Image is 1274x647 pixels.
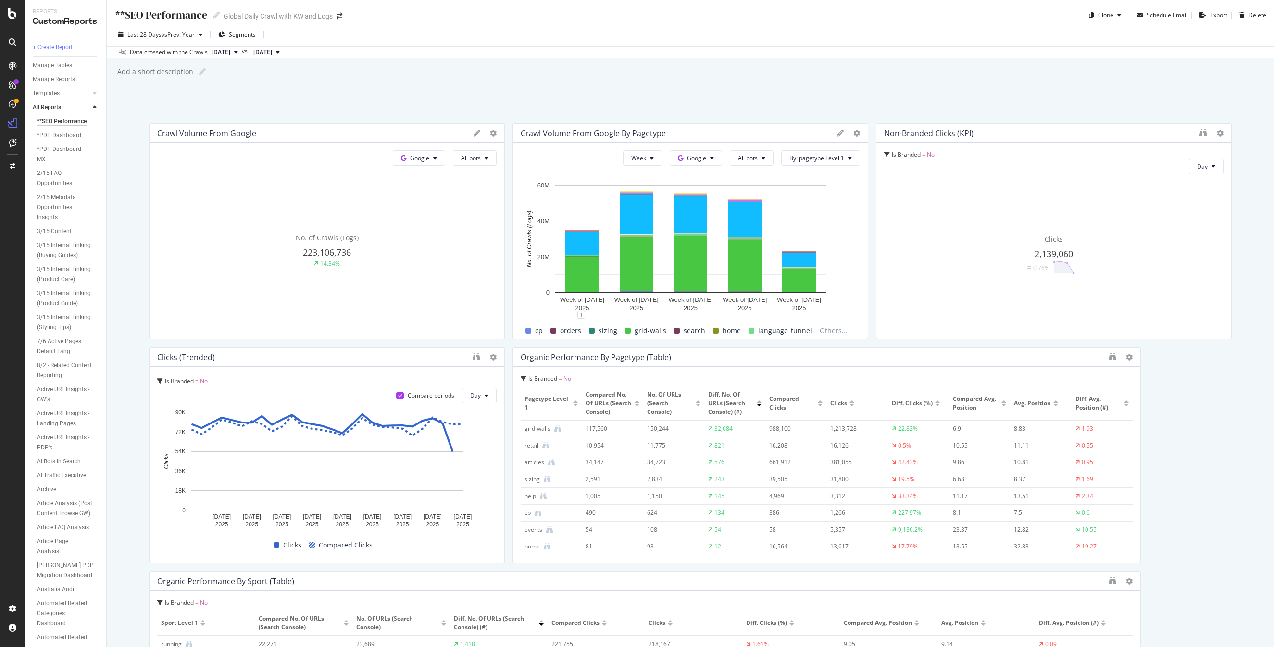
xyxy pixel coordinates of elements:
[535,325,543,336] span: cp
[37,240,94,261] div: 3/15 Internal Linking (Buying Guides)
[953,525,1001,534] div: 23.37
[242,47,250,56] span: vs
[37,485,100,495] a: Archive
[647,492,695,500] div: 1,150
[898,509,921,517] div: 227.97%
[738,304,752,311] text: 2025
[37,130,81,140] div: *PDP Dashboard
[953,395,999,412] span: Compared Avg. Position
[37,485,56,495] div: Archive
[33,75,75,85] div: Manage Reports
[37,226,72,236] div: 3/15 Content
[525,525,542,534] div: events
[714,441,724,450] div: 821
[876,123,1232,339] div: Non-Branded Clicks (KPI)Is Branded = NoDayClicks2,139,060Equal0.76%
[33,61,72,71] div: Manage Tables
[631,154,646,162] span: Week
[454,614,537,632] span: Diff. No. of URLs (Search Console) (#)
[781,150,860,166] button: By: pagetype Level 1
[1014,399,1051,408] span: Avg. Position
[647,542,695,551] div: 93
[1014,458,1062,467] div: 10.81
[37,168,100,188] a: 2/15 FAQ Opportunities
[1133,8,1187,23] button: Schedule Email
[195,377,199,385] span: =
[1082,509,1090,517] div: 0.6
[1236,8,1266,23] button: Delete
[410,154,429,162] span: Google
[37,240,100,261] a: 3/15 Internal Linking (Buying Guides)
[33,42,73,52] div: + Create Report
[1241,614,1264,637] iframe: Intercom live chat
[130,48,208,57] div: Data crossed with the Crawls
[830,509,878,517] div: 1,266
[303,247,351,258] span: 223,106,736
[1014,525,1062,534] div: 12.82
[37,336,93,357] div: 7/6 Active Pages Default Lang.
[1109,577,1116,585] div: binoculars
[213,12,220,19] i: Edit report name
[714,509,724,517] div: 134
[586,458,634,467] div: 34,147
[1014,542,1062,551] div: 32.83
[560,296,604,303] text: Week of [DATE]
[898,441,911,450] div: 0.5%
[1109,353,1116,361] div: binoculars
[37,560,95,581] div: ASTLA PDP Migration Dashboard
[586,542,634,551] div: 81
[1035,248,1073,260] span: 2,139,060
[1014,475,1062,484] div: 8.37
[175,429,186,435] text: 72K
[521,180,860,315] svg: A chart.
[586,509,634,517] div: 490
[37,409,94,429] div: Active URL Insights - Landing Pages
[461,154,481,162] span: All bots
[714,424,733,433] div: 32,684
[1014,441,1062,450] div: 11.11
[259,614,341,632] span: Compared No. of URLs (Search Console)
[462,388,497,403] button: Day
[396,521,409,528] text: 2025
[738,154,758,162] span: All bots
[525,492,536,500] div: help
[37,192,100,223] a: 2/15 Metadata Opportunities Insights
[114,27,206,42] button: Last 28 DaysvsPrev. Year
[1189,159,1224,174] button: Day
[37,498,95,519] div: Article Analysis (Post Content Browse GW)
[830,492,878,500] div: 3,312
[844,619,912,627] span: Compared Avg. Position
[336,521,349,528] text: 2025
[1082,542,1097,551] div: 19.27
[37,585,76,595] div: Australia Audit
[393,513,412,520] text: [DATE]
[320,260,340,268] div: 14.34%
[1196,8,1227,23] button: Export
[453,150,497,166] button: All bots
[884,128,974,138] div: Non-Branded Clicks (KPI)
[229,30,256,38] span: Segments
[586,492,634,500] div: 1,005
[37,498,100,519] a: Article Analysis (Post Content Browse GW)
[208,47,242,58] button: [DATE]
[37,288,94,309] div: 3/15 Internal Linking (Product Guide)
[758,325,812,336] span: language_tunnel
[37,130,100,140] a: *PDP Dashboard
[927,150,935,159] span: No
[892,150,921,159] span: Is Branded
[37,560,100,581] a: [PERSON_NAME] PDP Migration Dashboard
[684,325,705,336] span: search
[898,525,923,534] div: 9,136.2%
[1082,441,1093,450] div: 0.55
[163,454,170,469] text: Clicks
[563,374,571,383] span: No
[714,542,721,551] div: 12
[521,128,666,138] div: Crawl Volume from Google by pagetype
[525,211,533,267] text: No. of Crawls (Logs)
[714,492,724,500] div: 145
[1098,11,1113,19] div: Clone
[37,536,100,557] a: Article Page Analysis
[953,542,1001,551] div: 13.55
[1033,264,1049,272] div: 0.76%
[37,264,94,285] div: 3/15 Internal Linking (Product Care)
[769,492,817,500] div: 4,969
